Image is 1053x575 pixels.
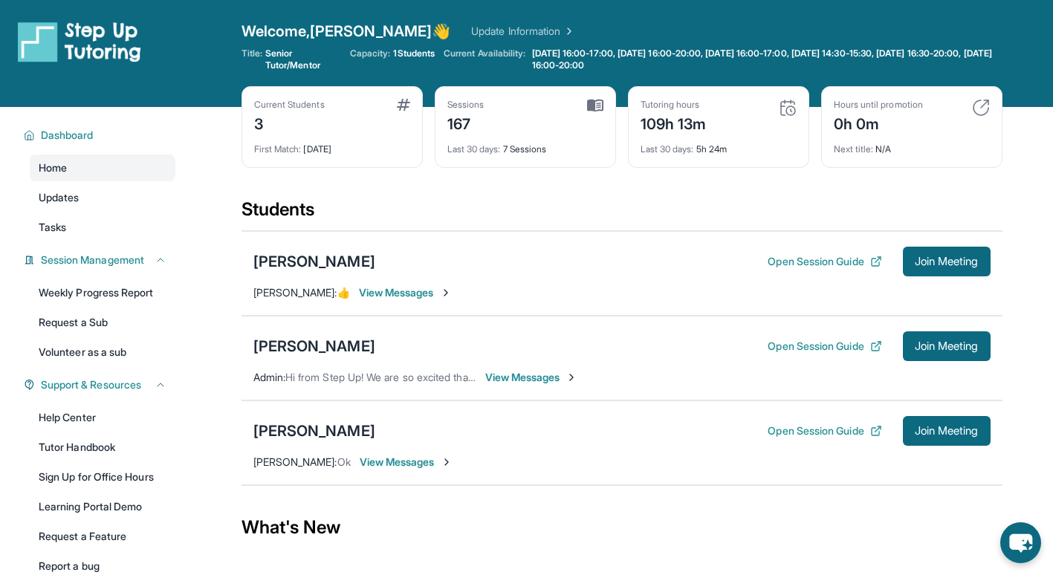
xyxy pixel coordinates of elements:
[39,220,66,235] span: Tasks
[447,134,603,155] div: 7 Sessions
[485,370,578,385] span: View Messages
[242,21,451,42] span: Welcome, [PERSON_NAME] 👋
[253,286,337,299] span: [PERSON_NAME] :
[903,416,991,446] button: Join Meeting
[532,48,999,71] span: [DATE] 16:00-17:00, [DATE] 16:00-20:00, [DATE] 16:00-17:00, [DATE] 14:30-15:30, [DATE] 16:30-20:0...
[254,99,325,111] div: Current Students
[253,455,337,468] span: [PERSON_NAME] :
[350,48,391,59] span: Capacity:
[337,455,351,468] span: Ok
[242,495,1002,560] div: What's New
[834,99,923,111] div: Hours until promotion
[39,160,67,175] span: Home
[39,190,80,205] span: Updates
[915,342,979,351] span: Join Meeting
[834,111,923,134] div: 0h 0m
[360,455,453,470] span: View Messages
[30,309,175,336] a: Request a Sub
[560,24,575,39] img: Chevron Right
[30,404,175,431] a: Help Center
[834,134,990,155] div: N/A
[35,253,166,267] button: Session Management
[529,48,1002,71] a: [DATE] 16:00-17:00, [DATE] 16:00-20:00, [DATE] 16:00-17:00, [DATE] 14:30-15:30, [DATE] 16:30-20:0...
[30,464,175,490] a: Sign Up for Office Hours
[447,99,485,111] div: Sessions
[393,48,435,59] span: 1 Students
[30,184,175,211] a: Updates
[397,99,410,111] img: card
[587,99,603,112] img: card
[779,99,797,117] img: card
[30,434,175,461] a: Tutor Handbook
[440,287,452,299] img: Chevron-Right
[915,426,979,435] span: Join Meeting
[915,257,979,266] span: Join Meeting
[30,155,175,181] a: Home
[35,377,166,392] button: Support & Resources
[253,251,375,272] div: [PERSON_NAME]
[359,285,452,300] span: View Messages
[1000,522,1041,563] button: chat-button
[41,377,141,392] span: Support & Resources
[35,128,166,143] button: Dashboard
[641,143,694,155] span: Last 30 days :
[903,331,991,361] button: Join Meeting
[254,111,325,134] div: 3
[903,247,991,276] button: Join Meeting
[768,423,881,438] button: Open Session Guide
[254,134,410,155] div: [DATE]
[30,214,175,241] a: Tasks
[441,456,453,468] img: Chevron-Right
[265,48,341,71] span: Senior Tutor/Mentor
[30,493,175,520] a: Learning Portal Demo
[253,420,375,441] div: [PERSON_NAME]
[41,253,144,267] span: Session Management
[18,21,141,62] img: logo
[337,286,350,299] span: 👍
[253,371,285,383] span: Admin :
[41,128,94,143] span: Dashboard
[447,143,501,155] span: Last 30 days :
[471,24,575,39] a: Update Information
[768,254,881,269] button: Open Session Guide
[444,48,525,71] span: Current Availability:
[972,99,990,117] img: card
[242,48,262,71] span: Title:
[566,371,577,383] img: Chevron-Right
[253,336,375,357] div: [PERSON_NAME]
[768,339,881,354] button: Open Session Guide
[254,143,302,155] span: First Match :
[447,111,485,134] div: 167
[30,523,175,550] a: Request a Feature
[30,279,175,306] a: Weekly Progress Report
[641,99,707,111] div: Tutoring hours
[30,339,175,366] a: Volunteer as a sub
[242,198,1002,230] div: Students
[641,134,797,155] div: 5h 24m
[641,111,707,134] div: 109h 13m
[834,143,874,155] span: Next title :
